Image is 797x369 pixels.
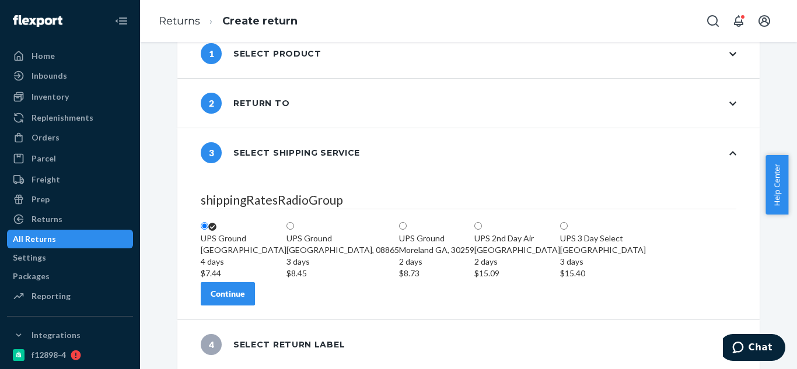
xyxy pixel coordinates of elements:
div: Select shipping service [201,142,360,163]
input: UPS 2nd Day Air[GEOGRAPHIC_DATA]2 days$15.09 [474,222,482,230]
div: $7.44 [201,268,286,279]
div: UPS Ground [399,233,474,244]
div: Settings [13,252,46,263]
div: 3 days [286,256,399,268]
div: Moreland GA, 30259 [399,244,474,279]
legend: shippingRatesRadioGroup [201,191,736,209]
a: Returns [159,15,200,27]
input: UPS Ground[GEOGRAPHIC_DATA]4 days$7.44 [201,222,208,230]
button: Help Center [765,155,788,215]
div: f12898-4 [32,349,66,361]
button: Open notifications [727,9,750,33]
a: Replenishments [7,108,133,127]
div: 4 days [201,256,286,268]
span: 2 [201,93,222,114]
button: Continue [201,282,255,305]
div: 2 days [399,256,474,268]
div: UPS Ground [286,233,399,244]
div: $15.09 [474,268,560,279]
div: Select product [201,43,321,64]
div: Home [32,50,55,62]
a: Parcel [7,149,133,168]
iframe: Opens a widget where you can chat to one of our agents [723,334,785,363]
a: Home [7,47,133,65]
div: Freight [32,174,60,185]
div: Orders [32,132,60,143]
a: Orders [7,128,133,147]
span: 3 [201,142,222,163]
div: [GEOGRAPHIC_DATA] [474,244,560,279]
input: UPS GroundMoreland GA, 302592 days$8.73 [399,222,407,230]
div: Continue [211,288,245,300]
div: All Returns [13,233,56,245]
a: Packages [7,267,133,286]
div: [GEOGRAPHIC_DATA] [560,244,646,279]
div: Inventory [32,91,69,103]
a: Create return [222,15,298,27]
div: 2 days [474,256,560,268]
div: UPS Ground [201,233,286,244]
a: f12898-4 [7,346,133,364]
div: $8.73 [399,268,474,279]
a: Returns [7,210,133,229]
a: Settings [7,248,133,267]
img: Flexport logo [13,15,62,27]
span: 4 [201,334,222,355]
div: Packages [13,270,50,282]
button: Open Search Box [701,9,725,33]
span: 1 [201,43,222,64]
div: $8.45 [286,268,399,279]
div: Prep [32,194,50,205]
button: Open account menu [753,9,776,33]
div: [GEOGRAPHIC_DATA], 08865 [286,244,399,279]
div: UPS 3 Day Select [560,233,646,244]
a: Reporting [7,287,133,305]
a: Freight [7,170,133,189]
button: Integrations [7,326,133,345]
div: Replenishments [32,112,93,124]
div: Returns [32,213,62,225]
ol: breadcrumbs [149,4,307,38]
a: Inbounds [7,66,133,85]
a: Inventory [7,87,133,106]
div: [GEOGRAPHIC_DATA] [201,244,286,279]
input: UPS 3 Day Select[GEOGRAPHIC_DATA]3 days$15.40 [560,222,568,230]
div: UPS 2nd Day Air [474,233,560,244]
div: Return to [201,93,289,114]
div: Parcel [32,153,56,164]
div: Integrations [32,329,81,341]
div: Select return label [201,334,345,355]
div: 3 days [560,256,646,268]
div: Reporting [32,290,71,302]
input: UPS Ground[GEOGRAPHIC_DATA], 088653 days$8.45 [286,222,294,230]
a: All Returns [7,230,133,248]
div: $15.40 [560,268,646,279]
a: Prep [7,190,133,209]
div: Inbounds [32,70,67,82]
button: Close Navigation [110,9,133,33]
